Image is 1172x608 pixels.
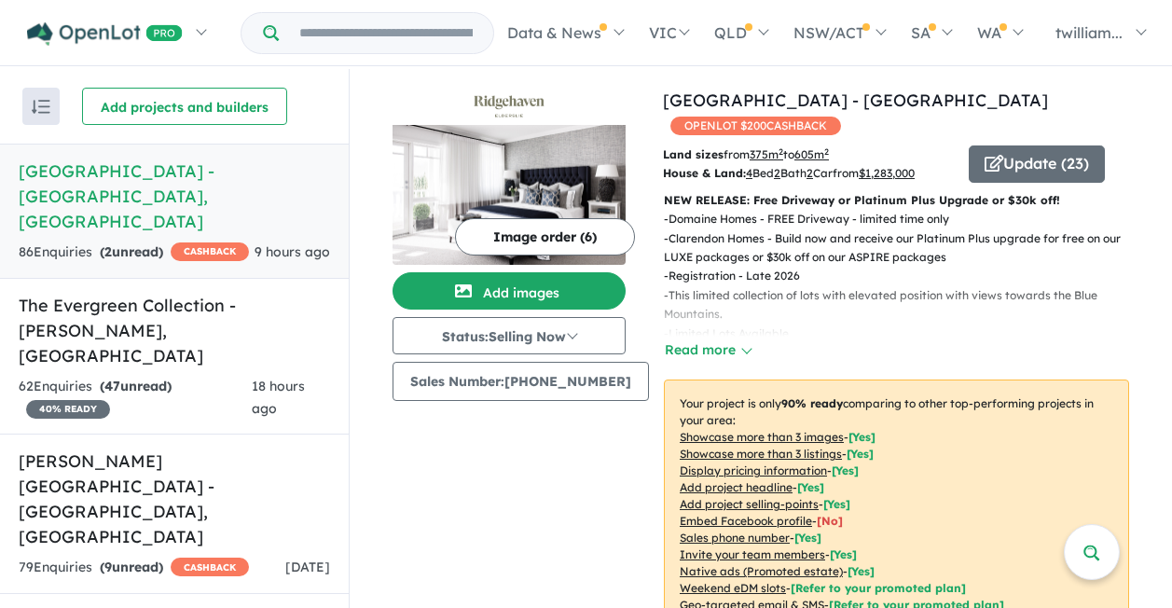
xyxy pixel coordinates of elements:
div: 79 Enquir ies [19,557,249,579]
u: 2 [807,166,813,180]
sup: 2 [779,146,783,157]
button: Sales Number:[PHONE_NUMBER] [393,362,649,401]
b: House & Land: [663,166,746,180]
span: [Yes] [848,564,875,578]
span: [ Yes ] [847,447,874,461]
u: 605 m [794,147,829,161]
h5: [PERSON_NAME][GEOGRAPHIC_DATA] - [GEOGRAPHIC_DATA] , [GEOGRAPHIC_DATA] [19,449,330,549]
p: - This limited collection of lots with elevated position with views towards the Blue Mountains. [664,286,1144,325]
img: Ridgehaven Estate - Elderslie [393,125,626,265]
u: Add project selling-points [680,497,819,511]
u: $ 1,283,000 [859,166,915,180]
h5: The Evergreen Collection - [PERSON_NAME] , [GEOGRAPHIC_DATA] [19,293,330,368]
u: 375 m [750,147,783,161]
button: Image order (6) [455,218,635,256]
u: 4 [746,166,752,180]
span: CASHBACK [171,242,249,261]
span: [ No ] [817,514,843,528]
img: sort.svg [32,100,50,114]
a: Ridgehaven Estate - Elderslie LogoRidgehaven Estate - Elderslie [393,88,626,265]
p: - Registration - Late 2026 [664,267,1144,285]
img: Ridgehaven Estate - Elderslie Logo [400,95,618,117]
h5: [GEOGRAPHIC_DATA] - [GEOGRAPHIC_DATA] , [GEOGRAPHIC_DATA] [19,159,330,234]
u: Invite your team members [680,547,825,561]
strong: ( unread) [100,378,172,394]
b: 90 % ready [781,396,843,410]
input: Try estate name, suburb, builder or developer [283,13,489,53]
button: Add images [393,272,626,310]
span: twilliam... [1055,23,1123,42]
span: [ Yes ] [848,430,876,444]
sup: 2 [824,146,829,157]
span: [ Yes ] [797,480,824,494]
div: 86 Enquir ies [19,242,249,264]
img: Openlot PRO Logo White [27,22,183,46]
span: 47 [104,378,120,394]
p: Bed Bath Car from [663,164,955,183]
button: Add projects and builders [82,88,287,125]
span: 2 [104,243,112,260]
span: [DATE] [285,559,330,575]
span: [ Yes ] [830,547,857,561]
u: Showcase more than 3 listings [680,447,842,461]
span: to [783,147,829,161]
span: OPENLOT $ 200 CASHBACK [670,117,841,135]
span: [ Yes ] [832,463,859,477]
strong: ( unread) [100,559,163,575]
u: Sales phone number [680,531,790,545]
u: Weekend eDM slots [680,581,786,595]
u: Showcase more than 3 images [680,430,844,444]
span: [ Yes ] [823,497,850,511]
u: Native ads (Promoted estate) [680,564,843,578]
u: Embed Facebook profile [680,514,812,528]
span: 18 hours ago [252,378,305,417]
a: [GEOGRAPHIC_DATA] - [GEOGRAPHIC_DATA] [663,90,1048,111]
button: Update (23) [969,145,1105,183]
button: Read more [664,339,751,361]
p: - Limited Lots Available [664,325,1144,343]
p: from [663,145,955,164]
button: Status:Selling Now [393,317,626,354]
p: NEW RELEASE: Free Driveway or Platinum Plus Upgrade or $30k off! [664,191,1129,210]
span: [ Yes ] [794,531,821,545]
span: 9 [104,559,112,575]
b: Land sizes [663,147,724,161]
span: CASHBACK [171,558,249,576]
strong: ( unread) [100,243,163,260]
u: Display pricing information [680,463,827,477]
div: 62 Enquir ies [19,376,252,421]
span: 40 % READY [26,400,110,419]
u: Add project headline [680,480,793,494]
p: - Clarendon Homes - Build now and receive our Platinum Plus upgrade for free on our LUXE packages... [664,229,1144,268]
p: - Domaine Homes - FREE Driveway - limited time only [664,210,1144,228]
span: [Refer to your promoted plan] [791,581,966,595]
span: 9 hours ago [255,243,330,260]
u: 2 [774,166,780,180]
